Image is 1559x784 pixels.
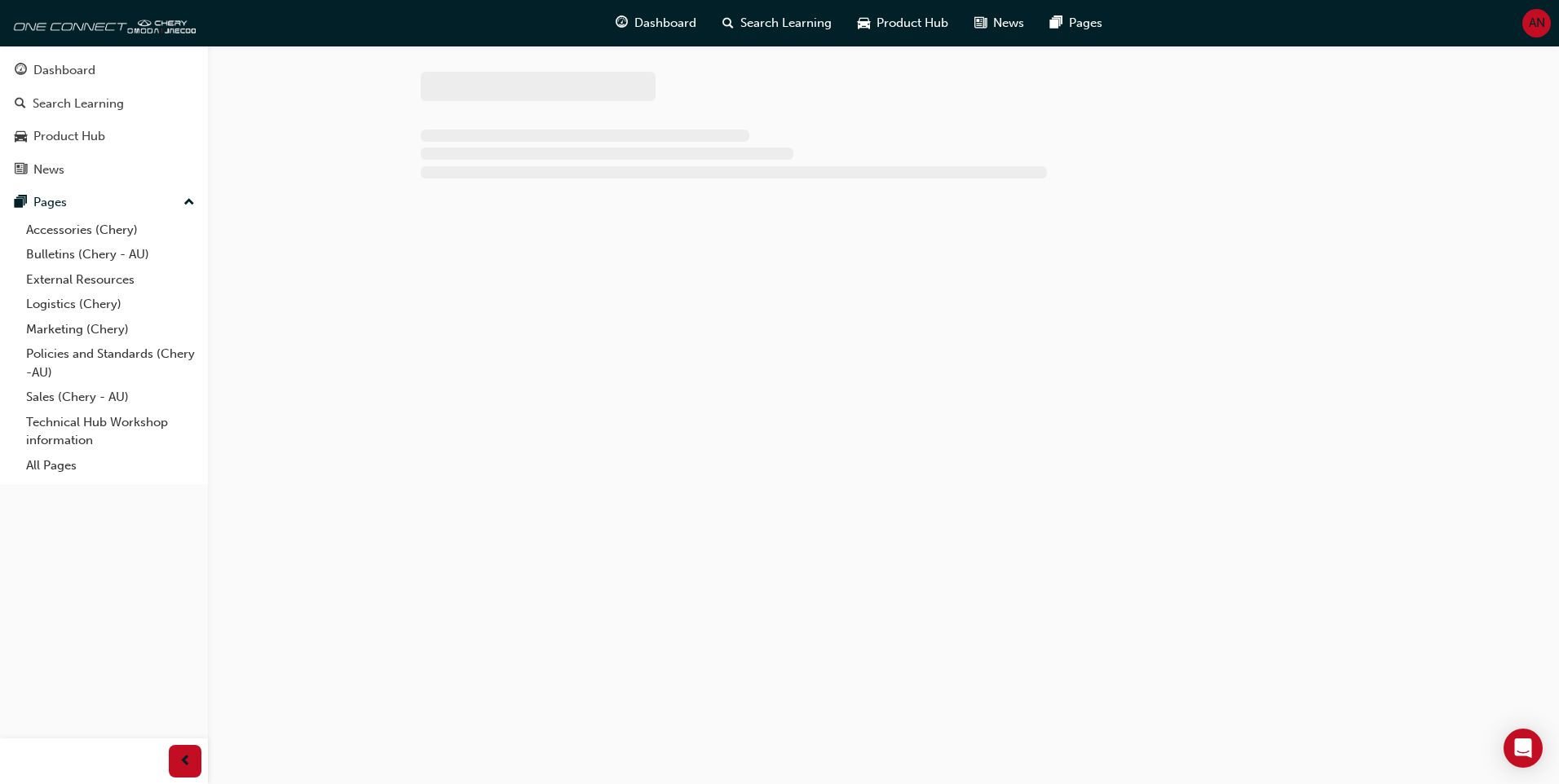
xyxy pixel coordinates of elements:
[20,292,201,317] a: Logistics (Chery)
[1050,13,1062,33] span: pages-icon
[1529,14,1545,33] span: AN
[7,187,201,218] button: Pages
[845,7,961,40] a: car-iconProduct Hub
[709,7,845,40] a: search-iconSearch Learning
[961,7,1037,40] a: news-iconNews
[15,163,27,178] span: news-icon
[20,267,201,293] a: External Resources
[1504,729,1543,768] div: Open Intercom Messenger
[1069,14,1102,33] span: Pages
[7,52,201,187] button: DashboardSearch LearningProduct HubNews
[7,121,201,152] a: Product Hub
[877,14,948,33] span: Product Hub
[974,13,987,33] span: news-icon
[20,317,201,342] a: Marketing (Chery)
[33,193,67,212] div: Pages
[20,453,201,478] a: All Pages
[616,13,628,33] span: guage-icon
[8,7,196,39] img: oneconnect
[179,751,192,772] span: prev-icon
[722,13,734,33] span: search-icon
[20,341,201,385] a: Policies and Standards (Chery -AU)
[634,14,696,33] span: Dashboard
[15,97,26,112] span: search-icon
[7,155,201,185] a: News
[603,7,709,40] a: guage-iconDashboard
[20,410,201,453] a: Technical Hub Workshop information
[15,196,27,210] span: pages-icon
[15,64,27,78] span: guage-icon
[33,161,64,179] div: News
[20,242,201,267] a: Bulletins (Chery - AU)
[33,95,124,113] div: Search Learning
[7,89,201,119] a: Search Learning
[1522,9,1551,37] button: AN
[20,218,201,243] a: Accessories (Chery)
[858,13,870,33] span: car-icon
[33,127,105,146] div: Product Hub
[33,61,95,80] div: Dashboard
[7,55,201,86] a: Dashboard
[15,130,27,144] span: car-icon
[20,385,201,410] a: Sales (Chery - AU)
[1037,7,1115,40] a: pages-iconPages
[183,192,195,214] span: up-icon
[740,14,832,33] span: Search Learning
[993,14,1024,33] span: News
